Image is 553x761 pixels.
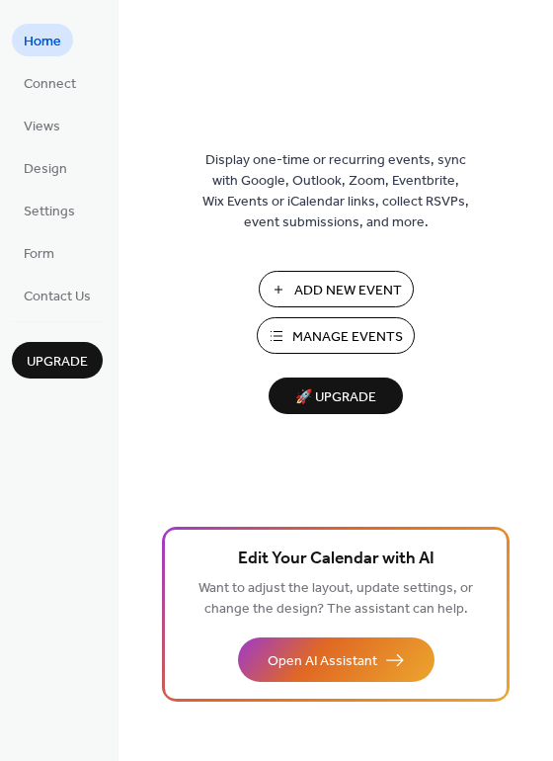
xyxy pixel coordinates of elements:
[238,546,434,573] span: Edit Your Calendar with AI
[24,202,75,222] span: Settings
[268,651,377,672] span: Open AI Assistant
[12,194,87,226] a: Settings
[269,378,403,414] button: 🚀 Upgrade
[294,281,402,301] span: Add New Event
[280,384,391,411] span: 🚀 Upgrade
[24,287,91,307] span: Contact Us
[12,109,72,141] a: Views
[12,236,66,269] a: Form
[27,352,88,373] span: Upgrade
[12,342,103,379] button: Upgrade
[24,159,67,180] span: Design
[24,117,60,137] span: Views
[198,575,473,623] span: Want to adjust the layout, update settings, or change the design? The assistant can help.
[24,74,76,95] span: Connect
[24,244,54,265] span: Form
[12,66,88,99] a: Connect
[24,32,61,52] span: Home
[202,150,469,233] span: Display one-time or recurring events, sync with Google, Outlook, Zoom, Eventbrite, Wix Events or ...
[257,317,415,354] button: Manage Events
[12,24,73,56] a: Home
[292,327,403,348] span: Manage Events
[259,271,414,307] button: Add New Event
[12,151,79,184] a: Design
[12,279,103,311] a: Contact Us
[238,637,434,682] button: Open AI Assistant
